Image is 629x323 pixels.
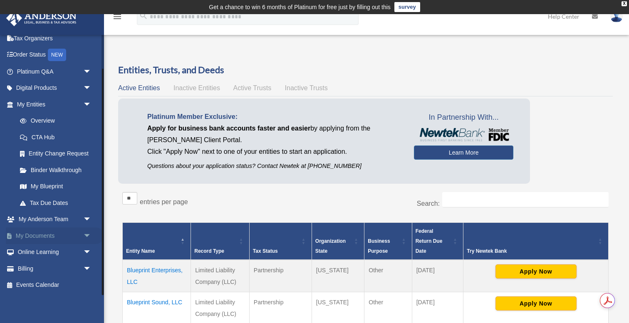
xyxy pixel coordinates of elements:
[364,223,412,260] th: Business Purpose: Activate to sort
[83,80,100,97] span: arrow_drop_down
[312,260,364,292] td: [US_STATE]
[12,113,96,129] a: Overview
[83,96,100,113] span: arrow_drop_down
[12,178,100,195] a: My Blueprint
[12,145,100,162] a: Entity Change Request
[463,223,609,260] th: Try Newtek Bank : Activate to sort
[12,195,100,211] a: Tax Due Dates
[412,223,463,260] th: Federal Return Due Date: Activate to sort
[6,47,104,64] a: Order StatusNEW
[6,277,104,293] a: Events Calendar
[112,15,122,22] a: menu
[139,11,148,20] i: search
[6,96,100,113] a: My Entitiesarrow_drop_down
[83,63,100,80] span: arrow_drop_down
[83,227,100,244] span: arrow_drop_down
[416,228,443,254] span: Federal Return Due Date
[147,161,401,171] p: Questions about your application status? Contact Newtek at [PHONE_NUMBER]
[467,246,596,256] div: Try Newtek Bank
[118,84,160,91] span: Active Entities
[417,200,440,207] label: Search:
[12,162,100,178] a: Binder Walkthrough
[6,244,104,261] a: Online Learningarrow_drop_down
[6,260,104,277] a: Billingarrow_drop_down
[194,248,224,254] span: Record Type
[209,2,391,12] div: Get a chance to win 6 months of Platinum for free just by filling out this
[6,227,104,244] a: My Documentsarrow_drop_down
[414,145,513,160] a: Learn More
[253,248,278,254] span: Tax Status
[118,64,613,76] h3: Entities, Trusts, and Deeds
[418,128,509,141] img: NewtekBankLogoSM.png
[368,238,390,254] span: Business Purpose
[123,223,191,260] th: Entity Name: Activate to invert sorting
[4,10,79,26] img: Anderson Advisors Platinum Portal
[173,84,220,91] span: Inactive Entities
[622,1,627,6] div: close
[233,84,272,91] span: Active Trusts
[249,223,312,260] th: Tax Status: Activate to sort
[394,2,420,12] a: survey
[414,111,513,124] span: In Partnership With...
[123,260,191,292] td: Blueprint Enterprises, LLC
[48,49,66,61] div: NEW
[140,198,188,205] label: entries per page
[147,123,401,146] p: by applying from the [PERSON_NAME] Client Portal.
[147,111,401,123] p: Platinum Member Exclusive:
[191,260,250,292] td: Limited Liability Company (LLC)
[6,63,104,80] a: Platinum Q&Aarrow_drop_down
[126,248,155,254] span: Entity Name
[364,260,412,292] td: Other
[285,84,328,91] span: Inactive Trusts
[610,10,623,22] img: User Pic
[191,223,250,260] th: Record Type: Activate to sort
[83,211,100,228] span: arrow_drop_down
[495,296,577,311] button: Apply Now
[12,129,100,145] a: CTA Hub
[112,12,122,22] i: menu
[6,80,104,96] a: Digital Productsarrow_drop_down
[312,223,364,260] th: Organization State: Activate to sort
[147,146,401,158] p: Click "Apply Now" next to one of your entities to start an application.
[249,260,312,292] td: Partnership
[6,211,104,228] a: My Anderson Teamarrow_drop_down
[495,264,577,279] button: Apply Now
[412,260,463,292] td: [DATE]
[83,244,100,261] span: arrow_drop_down
[315,238,346,254] span: Organization State
[83,260,100,277] span: arrow_drop_down
[147,125,310,132] span: Apply for business bank accounts faster and easier
[6,30,104,47] a: Tax Organizers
